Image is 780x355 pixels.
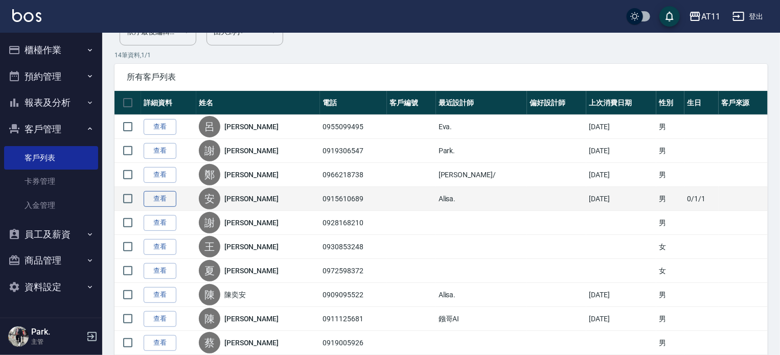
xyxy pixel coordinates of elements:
[320,187,387,211] td: 0915610689
[656,115,684,139] td: 男
[4,146,98,170] a: 客戶列表
[12,9,41,22] img: Logo
[656,283,684,307] td: 男
[199,236,220,257] div: 王
[685,6,724,27] button: AT11
[436,187,527,211] td: Alisa.
[436,115,527,139] td: Eva.
[4,63,98,90] button: 預約管理
[684,187,719,211] td: 0/1/1
[224,314,279,324] a: [PERSON_NAME]
[320,307,387,331] td: 0911125681
[586,283,656,307] td: [DATE]
[199,260,220,281] div: 夏
[320,235,387,259] td: 0930853248
[656,259,684,283] td: 女
[656,211,684,235] td: 男
[224,122,279,132] a: [PERSON_NAME]
[586,187,656,211] td: [DATE]
[436,307,527,331] td: 鏹哥AI
[144,335,176,351] a: 查看
[144,311,176,327] a: 查看
[320,91,387,115] th: 電話
[4,274,98,300] button: 資料設定
[4,170,98,193] a: 卡券管理
[656,331,684,355] td: 男
[144,119,176,135] a: 查看
[320,211,387,235] td: 0928168210
[224,338,279,348] a: [PERSON_NAME]
[199,164,220,185] div: 鄭
[656,235,684,259] td: 女
[656,307,684,331] td: 男
[320,163,387,187] td: 0966218738
[4,116,98,143] button: 客戶管理
[656,139,684,163] td: 男
[224,170,279,180] a: [PERSON_NAME]
[199,140,220,161] div: 謝
[141,91,196,115] th: 詳細資料
[320,283,387,307] td: 0909095522
[199,332,220,353] div: 蔡
[728,7,768,26] button: 登出
[656,91,684,115] th: 性別
[31,327,83,337] h5: Park.
[656,187,684,211] td: 男
[4,89,98,116] button: 報表及分析
[199,308,220,329] div: 陳
[436,283,527,307] td: Alisa.
[586,91,656,115] th: 上次消費日期
[586,163,656,187] td: [DATE]
[320,331,387,355] td: 0919005926
[4,194,98,217] a: 入金管理
[224,218,279,228] a: [PERSON_NAME]
[144,287,176,303] a: 查看
[4,221,98,248] button: 員工及薪資
[144,143,176,159] a: 查看
[387,91,436,115] th: 客戶編號
[586,115,656,139] td: [DATE]
[436,163,527,187] td: [PERSON_NAME]/
[8,326,29,347] img: Person
[144,239,176,255] a: 查看
[320,115,387,139] td: 0955099495
[320,259,387,283] td: 0972598372
[199,284,220,305] div: 陳
[224,290,246,300] a: 陳奕安
[436,139,527,163] td: Park.
[199,212,220,233] div: 謝
[436,91,527,115] th: 最近設計師
[196,91,320,115] th: 姓名
[224,194,279,204] a: [PERSON_NAME]
[684,91,719,115] th: 生日
[144,215,176,231] a: 查看
[144,167,176,183] a: 查看
[144,263,176,279] a: 查看
[224,242,279,252] a: [PERSON_NAME]
[586,307,656,331] td: [DATE]
[114,51,768,60] p: 14 筆資料, 1 / 1
[4,37,98,63] button: 櫃檯作業
[701,10,720,23] div: AT11
[199,188,220,209] div: 安
[144,191,176,207] a: 查看
[224,266,279,276] a: [PERSON_NAME]
[224,146,279,156] a: [PERSON_NAME]
[656,163,684,187] td: 男
[719,91,768,115] th: 客戶來源
[127,72,755,82] span: 所有客戶列表
[659,6,680,27] button: save
[320,139,387,163] td: 0919306547
[586,139,656,163] td: [DATE]
[199,116,220,137] div: 呂
[527,91,586,115] th: 偏好設計師
[4,247,98,274] button: 商品管理
[31,337,83,346] p: 主管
